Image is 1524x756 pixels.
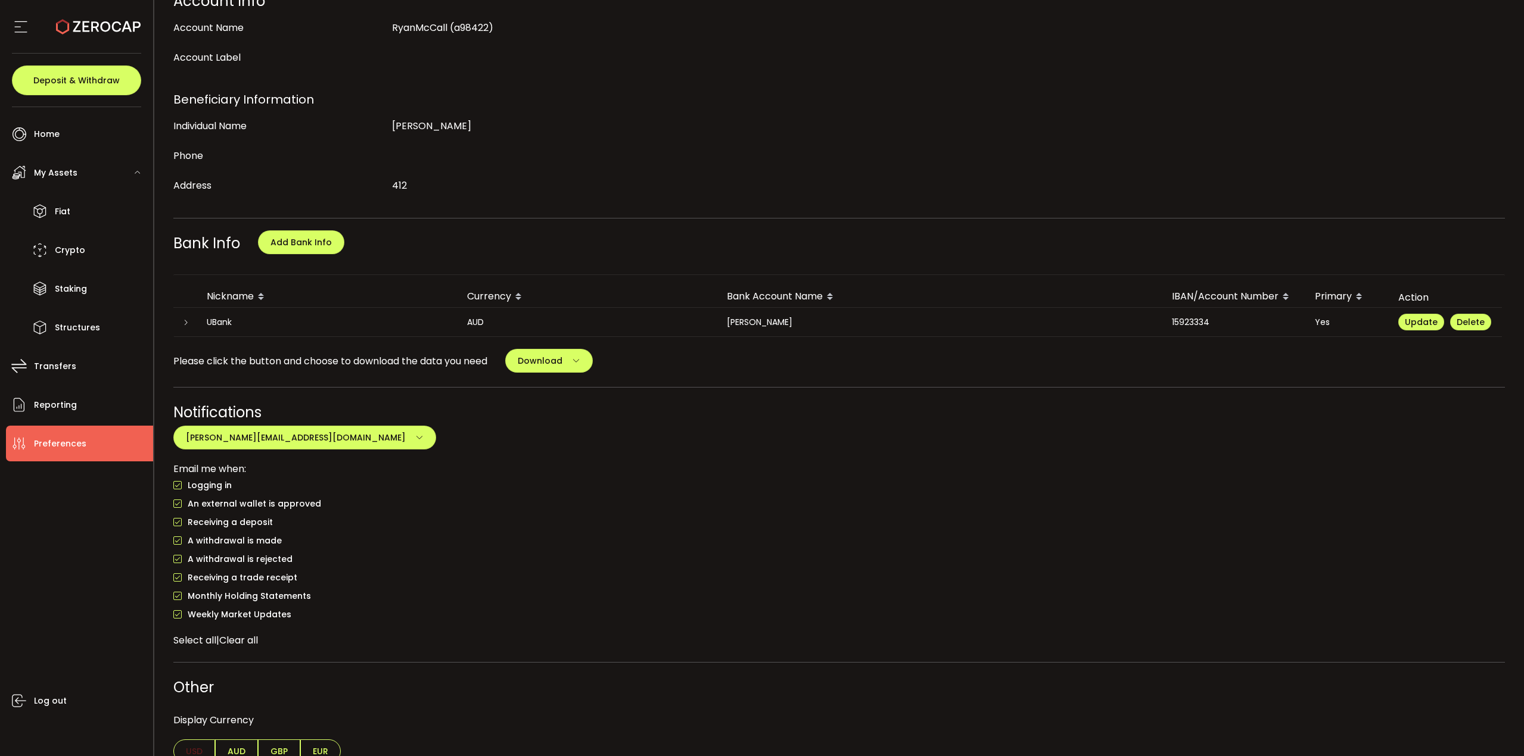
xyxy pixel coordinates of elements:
[33,76,120,85] span: Deposit & Withdraw
[186,432,406,443] span: [PERSON_NAME][EMAIL_ADDRESS][DOMAIN_NAME]
[1405,316,1438,328] span: Update
[182,517,273,528] span: Receiving a deposit
[34,692,67,710] span: Log out
[1305,287,1389,307] div: Primary
[55,203,70,220] span: Fiat
[182,609,291,620] span: Weekly Market Updates
[1389,290,1502,304] div: Action
[1464,699,1524,756] iframe: Chat Widget
[173,16,387,40] div: Account Name
[717,315,1162,329] div: [PERSON_NAME]
[392,179,407,192] span: 412
[258,230,344,254] button: Add Bank Info
[1398,314,1444,330] button: Update
[173,633,216,647] span: Select all
[173,677,1506,698] div: Other
[1162,315,1305,329] div: 15923334
[173,476,1506,624] div: checkbox-group
[55,280,87,298] span: Staking
[182,572,297,583] span: Receiving a trade receipt
[55,242,85,259] span: Crypto
[1457,316,1485,328] span: Delete
[173,144,387,168] div: Phone
[182,554,293,565] span: A withdrawal is rejected
[505,349,593,373] button: Download
[34,164,77,182] span: My Assets
[1450,314,1491,330] button: Delete
[173,633,1506,648] div: |
[55,319,100,336] span: Structures
[12,65,141,95] button: Deposit & Withdraw
[182,498,321,510] span: An external wallet is approved
[173,114,387,138] div: Individual Name
[34,126,60,143] span: Home
[1305,315,1389,329] div: Yes
[173,174,387,198] div: Address
[173,233,240,253] span: Bank Info
[173,701,1506,739] div: Display Currency
[392,119,471,133] span: [PERSON_NAME]
[182,480,232,491] span: Logging in
[34,358,76,375] span: Transfers
[173,88,1506,111] div: Beneficiary Information
[173,461,1506,476] div: Email me when:
[182,591,311,602] span: Monthly Holding Statements
[717,287,1162,307] div: Bank Account Name
[173,46,387,70] div: Account Label
[197,287,458,307] div: Nickname
[392,21,493,35] span: RyanMcCall (a98422)
[219,633,258,647] span: Clear all
[518,355,562,367] span: Download
[197,315,458,329] div: UBank
[458,315,717,329] div: AUD
[173,354,487,368] span: Please click the button and choose to download the data you need
[270,236,332,248] span: Add Bank Info
[173,402,1506,423] div: Notifications
[1162,287,1305,307] div: IBAN/Account Number
[458,287,717,307] div: Currency
[173,426,436,449] button: [PERSON_NAME][EMAIL_ADDRESS][DOMAIN_NAME]
[34,435,86,452] span: Preferences
[182,535,282,546] span: A withdrawal is made
[34,396,77,414] span: Reporting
